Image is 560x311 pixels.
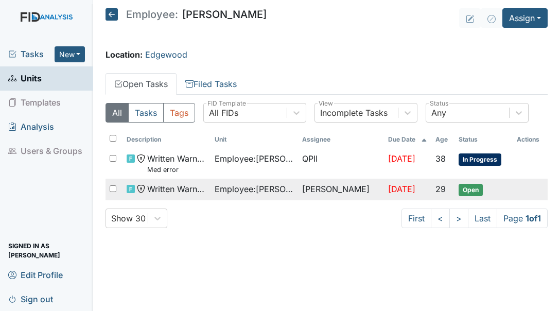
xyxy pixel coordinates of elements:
div: All FIDs [209,107,238,119]
span: Written Warning Med error [147,152,206,175]
span: Employee: [126,9,178,20]
span: Open [459,184,483,196]
h5: [PERSON_NAME] [106,8,267,21]
a: Filed Tasks [177,73,246,95]
a: > [449,209,468,228]
span: Units [8,71,42,87]
th: Toggle SortBy [454,131,512,148]
th: Toggle SortBy [384,131,431,148]
button: Tasks [128,103,164,123]
span: [DATE] [388,153,415,164]
div: Any [431,107,446,119]
span: 38 [435,153,446,164]
span: Employee : [PERSON_NAME] [215,183,294,195]
strong: Location: [106,49,143,60]
a: Tasks [8,48,55,60]
div: Incomplete Tasks [320,107,388,119]
button: All [106,103,129,123]
span: Analysis [8,119,54,135]
td: QPII [298,148,384,179]
strong: 1 of 1 [526,213,541,223]
a: < [431,209,450,228]
button: Tags [163,103,195,123]
span: 29 [435,184,446,194]
span: Page [497,209,548,228]
a: Edgewood [145,49,187,60]
span: [DATE] [388,184,415,194]
a: First [401,209,431,228]
a: Last [468,209,497,228]
span: In Progress [459,153,501,166]
span: Signed in as [PERSON_NAME] [8,243,85,258]
span: Edit Profile [8,267,63,283]
th: Assignee [298,131,384,148]
th: Toggle SortBy [211,131,298,148]
div: Open Tasks [106,103,548,228]
span: Employee : [PERSON_NAME] [215,152,294,165]
span: Written Warning [147,183,206,195]
th: Toggle SortBy [122,131,210,148]
div: Show 30 [111,212,146,224]
th: Toggle SortBy [431,131,454,148]
div: Type filter [106,103,195,123]
button: Assign [502,8,548,28]
button: New [55,46,85,62]
small: Med error [147,165,206,175]
td: [PERSON_NAME] [298,179,384,200]
span: Sign out [8,291,53,307]
nav: task-pagination [401,209,548,228]
input: Toggle All Rows Selected [110,135,116,142]
a: Open Tasks [106,73,177,95]
th: Actions [513,131,548,148]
